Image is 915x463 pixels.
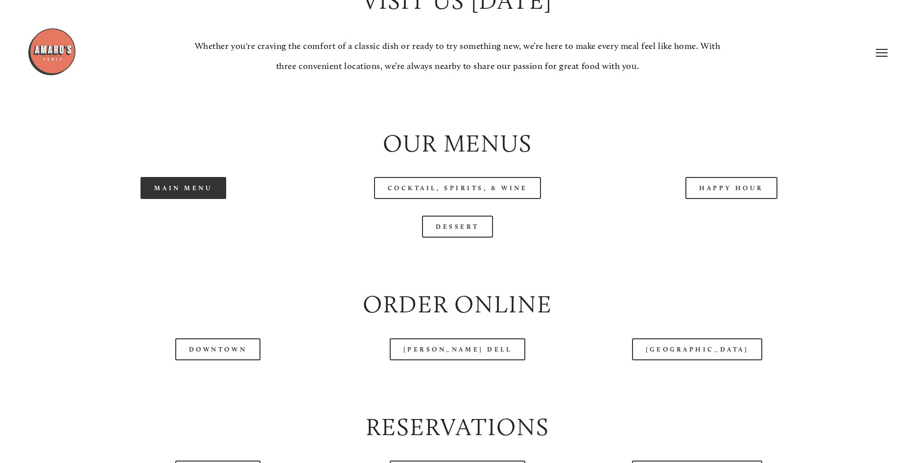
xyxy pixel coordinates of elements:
[55,287,860,322] h2: Order Online
[632,338,762,360] a: [GEOGRAPHIC_DATA]
[141,177,226,199] a: Main Menu
[390,338,526,360] a: [PERSON_NAME] Dell
[55,410,860,444] h2: Reservations
[175,338,260,360] a: Downtown
[685,177,777,199] a: Happy Hour
[422,216,493,238] a: Dessert
[55,127,860,161] h2: Our Menus
[27,27,76,76] img: Amaro's Table
[374,177,541,199] a: Cocktail, Spirits, & Wine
